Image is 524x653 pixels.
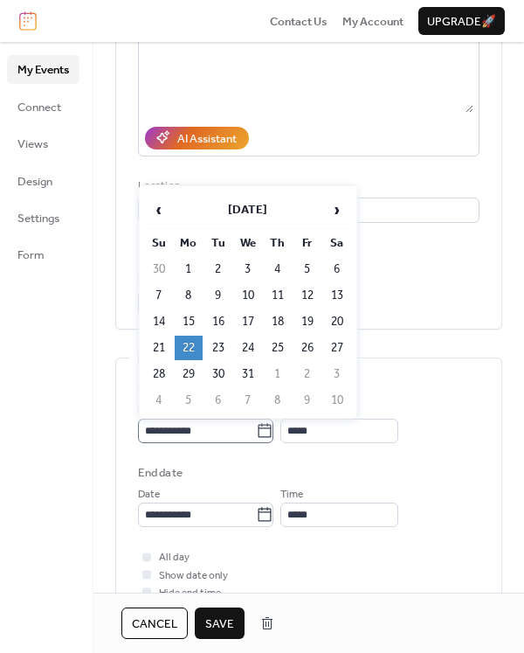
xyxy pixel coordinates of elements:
[145,336,173,360] td: 21
[195,608,245,639] button: Save
[342,12,403,30] a: My Account
[145,309,173,334] td: 14
[7,55,79,83] a: My Events
[204,388,232,413] td: 6
[145,127,249,149] button: AI Assistant
[293,257,321,281] td: 5
[264,388,292,413] td: 8
[234,231,262,255] th: We
[264,283,292,308] td: 11
[145,388,173,413] td: 4
[270,12,327,30] a: Contact Us
[17,135,48,153] span: Views
[205,615,234,633] span: Save
[7,167,79,195] a: Design
[17,61,69,79] span: My Events
[204,309,232,334] td: 16
[204,362,232,386] td: 30
[159,585,221,602] span: Hide end time
[177,130,237,148] div: AI Assistant
[17,99,61,116] span: Connect
[145,231,173,255] th: Su
[323,309,351,334] td: 20
[342,13,403,31] span: My Account
[234,309,262,334] td: 17
[234,257,262,281] td: 3
[323,257,351,281] td: 6
[138,486,160,504] span: Date
[159,549,190,566] span: All day
[175,257,203,281] td: 1
[175,362,203,386] td: 29
[159,567,228,585] span: Show date only
[270,13,327,31] span: Contact Us
[175,191,321,229] th: [DATE]
[234,388,262,413] td: 7
[17,210,59,227] span: Settings
[418,7,505,35] button: Upgrade🚀
[234,362,262,386] td: 31
[121,608,188,639] button: Cancel
[293,388,321,413] td: 9
[264,231,292,255] th: Th
[323,388,351,413] td: 10
[138,177,476,195] div: Location
[145,362,173,386] td: 28
[293,283,321,308] td: 12
[323,362,351,386] td: 3
[324,192,350,227] span: ›
[145,257,173,281] td: 30
[204,257,232,281] td: 2
[264,309,292,334] td: 18
[7,129,79,157] a: Views
[7,204,79,232] a: Settings
[264,362,292,386] td: 1
[146,192,172,227] span: ‹
[234,336,262,360] td: 24
[7,240,79,268] a: Form
[204,283,232,308] td: 9
[427,13,496,31] span: Upgrade 🚀
[204,336,232,360] td: 23
[145,283,173,308] td: 7
[293,336,321,360] td: 26
[323,283,351,308] td: 13
[132,615,177,633] span: Cancel
[17,247,45,264] span: Form
[293,309,321,334] td: 19
[293,231,321,255] th: Fr
[19,11,37,31] img: logo
[323,231,351,255] th: Sa
[280,486,303,504] span: Time
[7,93,79,121] a: Connect
[138,464,183,482] div: End date
[175,336,203,360] td: 22
[17,173,52,191] span: Design
[234,283,262,308] td: 10
[175,283,203,308] td: 8
[204,231,232,255] th: Tu
[264,257,292,281] td: 4
[323,336,351,360] td: 27
[175,231,203,255] th: Mo
[175,388,203,413] td: 5
[264,336,292,360] td: 25
[175,309,203,334] td: 15
[293,362,321,386] td: 2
